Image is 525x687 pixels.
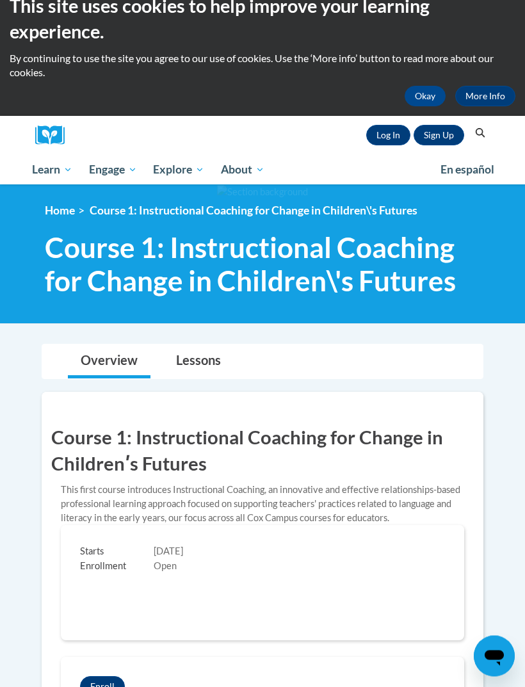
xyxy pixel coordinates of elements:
span: Course 1: Instructional Coaching for Change in Children\'s Futures [90,204,417,218]
span: En español [440,163,494,177]
a: Log In [366,125,410,146]
span: Course 1: Instructional Coaching for Change in Children\'s Futures [45,231,487,299]
button: Okay [405,86,446,107]
h1: Course 1: Instructional Coaching for Change in Childrenʹs Futures [51,424,474,477]
div: Main menu [22,156,503,185]
a: More Info [455,86,515,107]
a: En español [432,157,503,184]
div: This first course introduces Instructional Coaching, an innovative and effective relationships-ba... [51,483,474,526]
span: Explore [153,163,204,178]
a: Explore [145,156,213,185]
span: Enrollment [80,560,154,574]
img: Logo brand [35,126,74,146]
a: About [213,156,273,185]
span: About [221,163,264,178]
a: Overview [68,345,150,379]
span: [DATE] [154,546,183,557]
a: Cox Campus [35,126,74,146]
a: Home [45,204,75,218]
span: Learn [32,163,72,178]
iframe: Button to launch messaging window [474,636,515,677]
a: Learn [24,156,81,185]
a: Register [414,125,464,146]
span: Open [154,561,177,572]
p: By continuing to use the site you agree to our use of cookies. Use the ‘More info’ button to read... [10,52,515,80]
span: Engage [89,163,137,178]
button: Search [471,126,490,141]
a: Engage [81,156,145,185]
span: Starts [80,546,154,560]
a: Lessons [163,345,234,379]
img: Section background [217,186,308,200]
